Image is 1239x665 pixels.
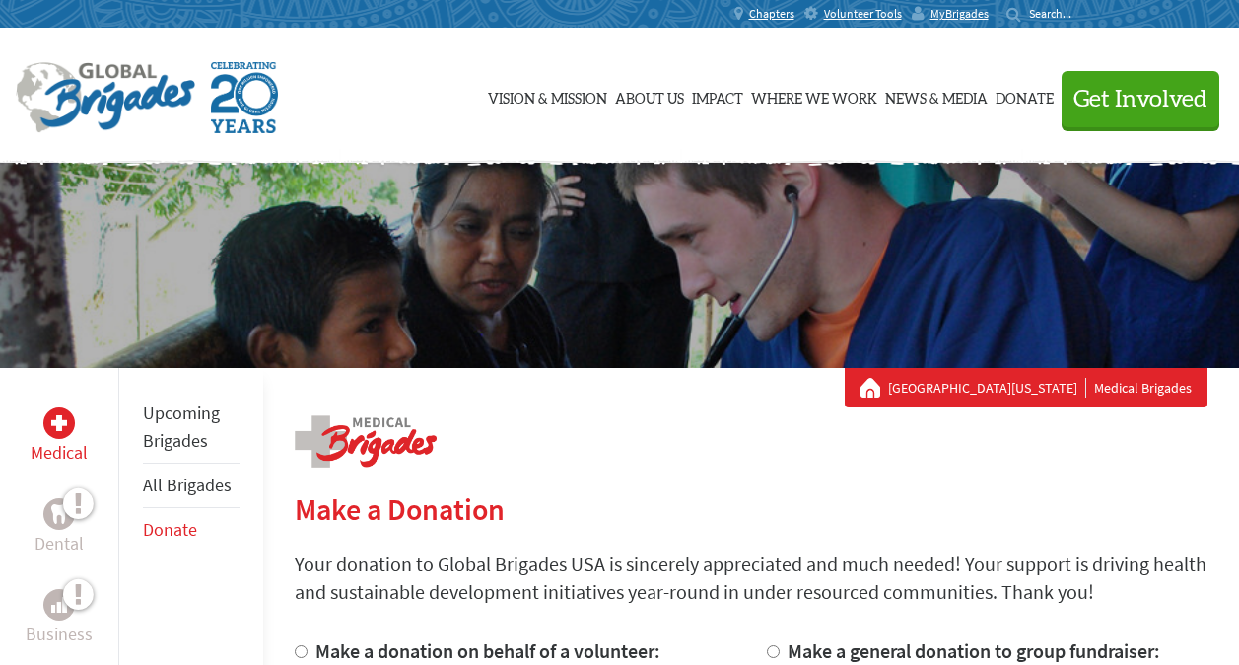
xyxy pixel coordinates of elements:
h2: Make a Donation [295,491,1207,527]
label: Make a donation on behalf of a volunteer: [315,638,660,663]
a: DentalDental [34,498,84,557]
p: Your donation to Global Brigades USA is sincerely appreciated and much needed! Your support is dr... [295,551,1207,606]
span: MyBrigades [930,6,989,22]
a: News & Media [885,46,988,145]
span: Get Involved [1073,88,1207,111]
label: Make a general donation to group fundraiser: [788,638,1160,663]
img: Business [51,597,67,613]
img: Global Brigades Logo [16,62,195,133]
li: Donate [143,508,240,552]
a: BusinessBusiness [26,589,93,648]
li: Upcoming Brigades [143,392,240,464]
a: All Brigades [143,474,232,496]
div: Medical [43,407,75,439]
p: Dental [34,530,84,557]
p: Business [26,621,93,648]
a: MedicalMedical [31,407,88,467]
div: Business [43,589,75,621]
a: Impact [692,46,743,145]
p: Medical [31,439,88,467]
img: Global Brigades Celebrating 20 Years [211,62,278,133]
img: Medical [51,415,67,431]
button: Get Involved [1062,71,1219,127]
div: Medical Brigades [860,378,1192,398]
a: Donate [143,518,197,541]
div: Dental [43,498,75,530]
a: Upcoming Brigades [143,402,220,452]
span: Volunteer Tools [824,6,902,22]
a: Donate [996,46,1054,145]
img: Dental [51,504,67,523]
a: Vision & Mission [488,46,607,145]
a: Where We Work [751,46,877,145]
span: Chapters [749,6,794,22]
input: Search... [1029,6,1085,21]
li: All Brigades [143,464,240,508]
img: logo-medical.png [295,415,437,468]
a: [GEOGRAPHIC_DATA][US_STATE] [888,378,1086,398]
a: About Us [615,46,684,145]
